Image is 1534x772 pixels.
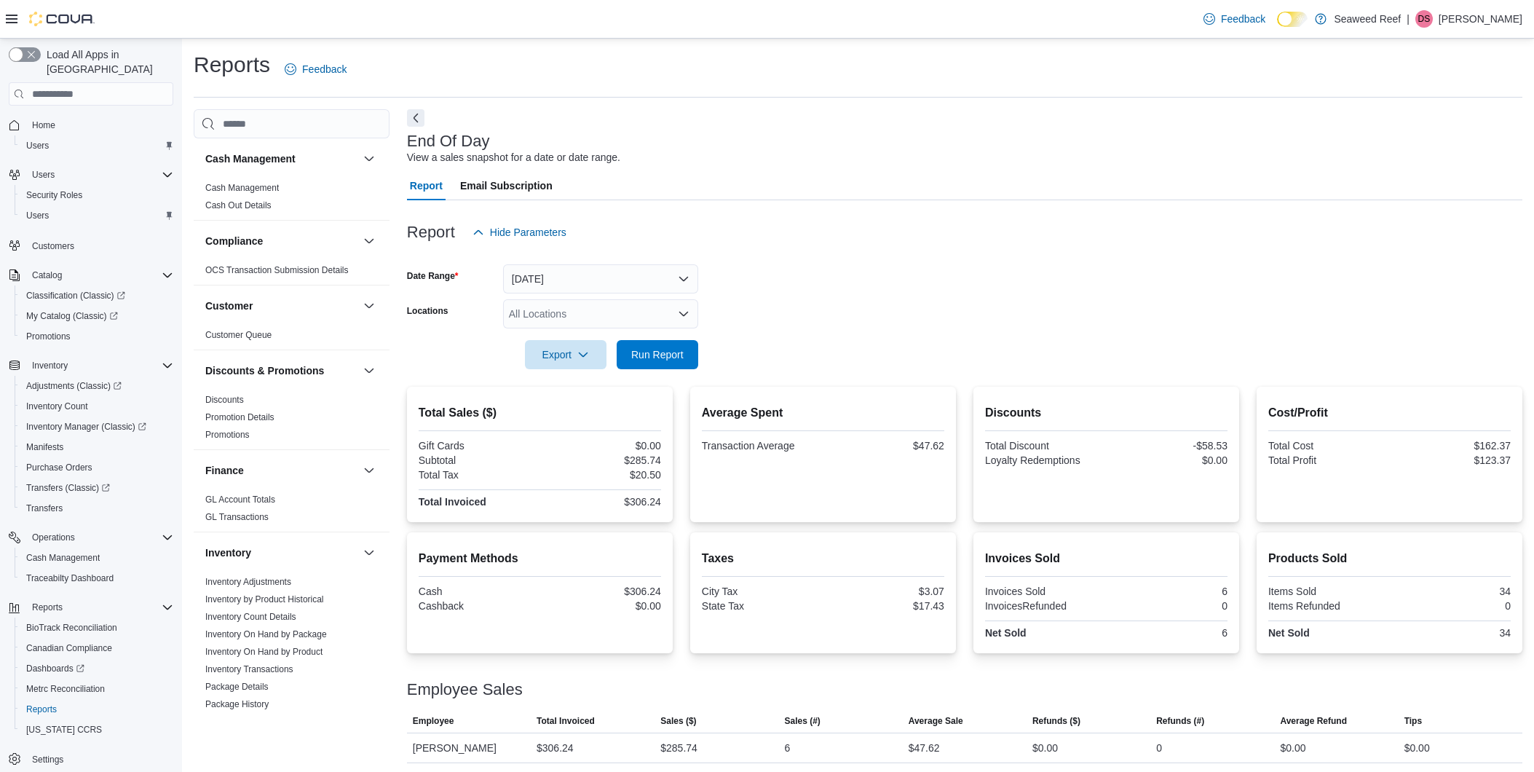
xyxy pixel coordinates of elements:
button: Compliance [360,232,378,250]
div: 6 [1109,627,1227,639]
a: Traceabilty Dashboard [20,570,119,587]
div: Total Profit [1268,454,1387,466]
a: Users [20,137,55,154]
span: Package History [205,698,269,710]
div: Cashback [419,600,537,612]
div: $285.74 [542,454,661,466]
span: GL Account Totals [205,494,275,505]
a: Classification (Classic) [20,287,131,304]
a: OCS Transaction Submission Details [205,265,349,275]
span: Adjustments (Classic) [20,377,173,395]
button: Users [3,165,179,185]
span: Users [26,166,173,184]
div: [PERSON_NAME] [407,733,531,763]
a: Cash Out Details [205,200,272,210]
a: Reports [20,701,63,718]
div: Total Cost [1268,440,1387,452]
span: [US_STATE] CCRS [26,724,102,736]
button: Inventory [205,545,357,560]
span: Cash Out Details [205,200,272,211]
div: $47.62 [909,739,940,757]
span: GL Transactions [205,511,269,523]
a: Inventory On Hand by Product [205,647,323,657]
h2: Invoices Sold [985,550,1227,567]
span: BioTrack Reconciliation [20,619,173,637]
button: Purchase Orders [15,457,179,478]
span: Catalog [26,267,173,284]
span: Feedback [302,62,347,76]
button: Canadian Compliance [15,638,179,658]
div: 6 [1109,586,1227,597]
a: Dashboards [20,660,90,677]
a: Discounts [205,395,244,405]
div: $285.74 [660,739,697,757]
a: Package History [205,699,269,709]
span: Reports [26,599,173,616]
div: Customer [194,326,390,350]
span: Canadian Compliance [26,642,112,654]
div: -$58.53 [1109,440,1227,452]
div: $306.24 [542,496,661,508]
span: Sales (#) [784,715,820,727]
span: Reports [20,701,173,718]
span: Users [26,140,49,151]
div: InvoicesRefunded [985,600,1104,612]
span: Operations [26,529,173,546]
button: Open list of options [678,308,689,320]
button: Customer [205,299,357,313]
h3: End Of Day [407,133,490,150]
a: My Catalog (Classic) [15,306,179,326]
span: Sales ($) [660,715,696,727]
span: Cash Management [26,552,100,564]
div: $0.00 [542,440,661,452]
span: Promotions [26,331,71,342]
h3: Cash Management [205,151,296,166]
div: $0.00 [542,600,661,612]
div: $0.00 [1032,739,1058,757]
a: GL Account Totals [205,495,275,505]
span: Employee [413,715,454,727]
div: $306.24 [537,739,574,757]
span: Package Details [205,681,269,693]
strong: Net Sold [985,627,1027,639]
span: Inventory Transactions [205,663,293,675]
a: Inventory On Hand by Package [205,629,327,639]
span: Users [32,169,55,181]
div: David Schwab [1415,10,1433,28]
a: Users [20,207,55,224]
button: Reports [3,597,179,618]
div: Total Discount [985,440,1104,452]
h2: Discounts [985,404,1227,422]
button: Catalog [3,265,179,285]
h2: Taxes [702,550,944,567]
button: BioTrack Reconciliation [15,618,179,638]
span: DS [1418,10,1431,28]
button: Reports [15,699,179,720]
span: Customers [32,240,74,252]
button: Operations [26,529,81,546]
a: My Catalog (Classic) [20,307,124,325]
span: Security Roles [26,189,82,201]
a: Dashboards [15,658,179,679]
div: Transaction Average [702,440,821,452]
button: Transfers [15,498,179,519]
span: Email Subscription [460,171,553,200]
button: Compliance [205,234,357,248]
div: Total Tax [419,469,537,481]
span: Customers [26,236,173,254]
span: Settings [32,754,63,765]
a: Feedback [279,55,352,84]
h1: Reports [194,50,270,79]
button: Inventory [26,357,74,374]
div: 0 [1109,600,1227,612]
div: Gift Cards [419,440,537,452]
h2: Cost/Profit [1268,404,1511,422]
a: Inventory Adjustments [205,577,291,587]
span: Transfers (Classic) [20,479,173,497]
a: Cash Management [205,183,279,193]
a: Adjustments (Classic) [15,376,179,396]
span: Users [26,210,49,221]
span: Users [20,207,173,224]
span: Dark Mode [1277,27,1278,28]
button: Export [525,340,606,369]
